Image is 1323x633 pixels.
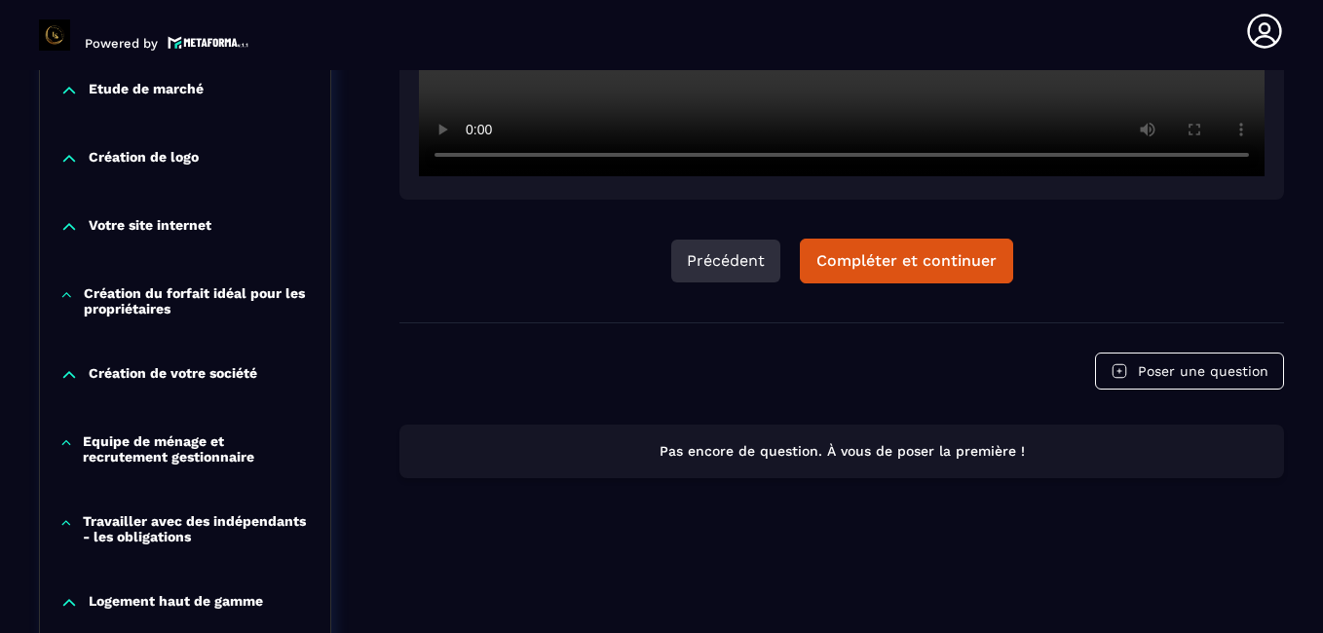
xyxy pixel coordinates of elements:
p: Pas encore de question. À vous de poser la première ! [417,442,1266,461]
p: Votre site internet [89,217,211,237]
button: Poser une question [1095,353,1284,390]
p: Création du forfait idéal pour les propriétaires [84,285,311,316]
div: Compléter et continuer [816,251,997,271]
p: Logement haut de gamme [89,593,263,613]
button: Compléter et continuer [800,239,1013,283]
p: Equipe de ménage et recrutement gestionnaire [83,433,311,465]
p: Travailler avec des indépendants - les obligations [83,513,311,544]
p: Création de votre société [89,365,257,385]
img: logo [168,34,249,51]
p: Etude de marché [89,81,204,100]
p: Création de logo [89,149,199,168]
button: Précédent [671,240,780,282]
p: Powered by [85,36,158,51]
img: logo-branding [39,19,70,51]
